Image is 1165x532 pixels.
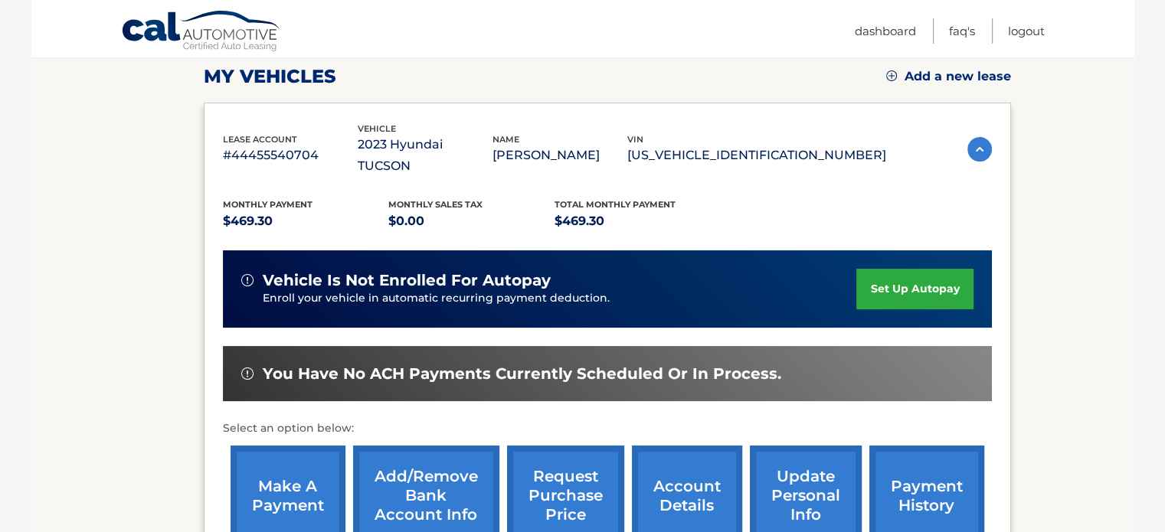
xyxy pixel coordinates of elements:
[223,419,992,438] p: Select an option below:
[886,69,1011,84] a: Add a new lease
[967,137,992,162] img: accordion-active.svg
[263,290,857,307] p: Enroll your vehicle in automatic recurring payment deduction.
[204,65,336,88] h2: my vehicles
[493,134,519,145] span: name
[223,145,358,166] p: #44455540704
[627,145,886,166] p: [US_VEHICLE_IDENTIFICATION_NUMBER]
[856,269,973,309] a: set up autopay
[555,199,676,210] span: Total Monthly Payment
[263,364,781,383] span: You have no ACH payments currently scheduled or in process.
[627,134,643,145] span: vin
[886,70,897,81] img: add.svg
[1008,18,1045,44] a: Logout
[949,18,975,44] a: FAQ's
[241,274,254,286] img: alert-white.svg
[358,134,493,177] p: 2023 Hyundai TUCSON
[241,367,254,380] img: alert-white.svg
[121,10,282,54] a: Cal Automotive
[555,211,721,232] p: $469.30
[223,134,297,145] span: lease account
[223,199,313,210] span: Monthly Payment
[855,18,916,44] a: Dashboard
[223,211,389,232] p: $469.30
[493,145,627,166] p: [PERSON_NAME]
[358,123,396,134] span: vehicle
[263,271,551,290] span: vehicle is not enrolled for autopay
[388,199,483,210] span: Monthly sales Tax
[388,211,555,232] p: $0.00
